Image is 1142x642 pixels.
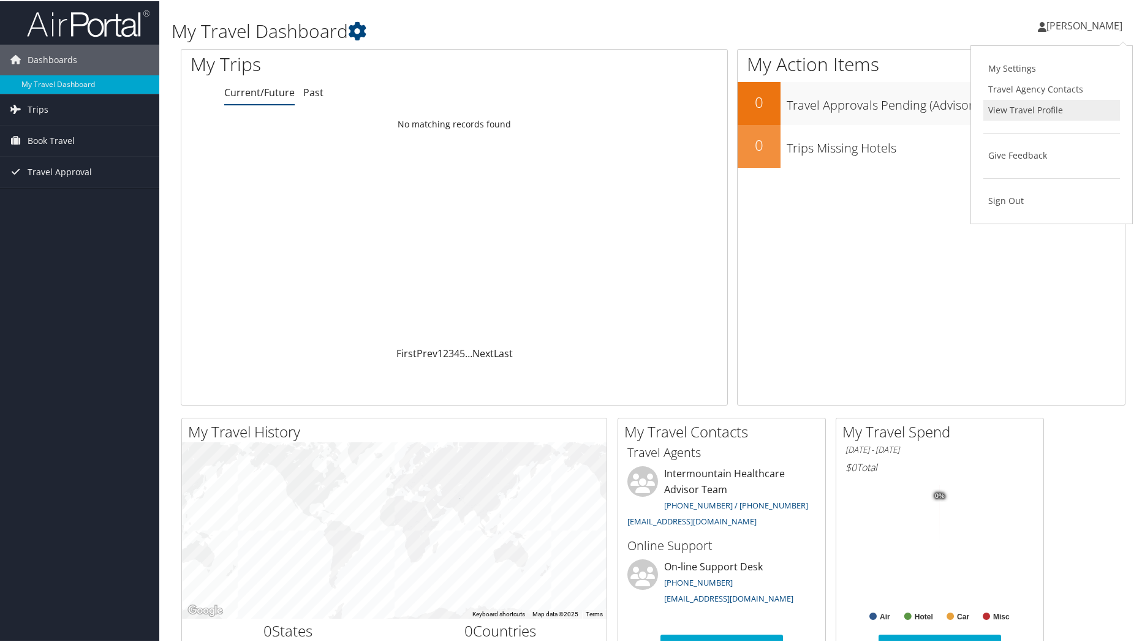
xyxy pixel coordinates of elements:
li: Intermountain Healthcare Advisor Team [621,465,822,531]
a: Open this area in Google Maps (opens a new window) [185,602,225,617]
text: Misc [993,611,1010,620]
a: First [396,346,417,359]
text: Air [880,611,890,620]
text: Hotel [915,611,933,620]
a: 5 [459,346,465,359]
a: [EMAIL_ADDRESS][DOMAIN_NAME] [664,592,793,603]
span: Map data ©2025 [532,610,578,616]
a: My Settings [983,57,1120,78]
h2: 0 [738,91,781,111]
h2: My Travel History [188,420,607,441]
a: Past [303,85,323,98]
h1: My Action Items [738,50,1125,76]
a: Next [472,346,494,359]
a: Sign Out [983,189,1120,210]
a: [PHONE_NUMBER] / [PHONE_NUMBER] [664,499,808,510]
h3: Online Support [627,536,816,553]
li: On-line Support Desk [621,558,822,608]
h3: Travel Approvals Pending (Advisor Booked) [787,89,1125,113]
h3: Trips Missing Hotels [787,132,1125,156]
text: Car [957,611,969,620]
a: Current/Future [224,85,295,98]
h6: [DATE] - [DATE] [845,443,1034,455]
span: 0 [263,619,272,640]
a: [PERSON_NAME] [1038,6,1135,43]
span: Dashboards [28,43,77,74]
a: Travel Agency Contacts [983,78,1120,99]
h6: Total [845,459,1034,473]
td: No matching records found [181,112,727,134]
button: Keyboard shortcuts [472,609,525,617]
a: 3 [448,346,454,359]
a: 4 [454,346,459,359]
span: … [465,346,472,359]
h2: My Travel Spend [842,420,1043,441]
span: Book Travel [28,124,75,155]
h2: My Travel Contacts [624,420,825,441]
a: 1 [437,346,443,359]
tspan: 0% [935,491,945,499]
a: 0Travel Approvals Pending (Advisor Booked) [738,81,1125,124]
h1: My Trips [191,50,491,76]
h1: My Travel Dashboard [172,17,814,43]
a: 2 [443,346,448,359]
span: $0 [845,459,856,473]
a: Terms [586,610,603,616]
img: Google [185,602,225,617]
a: View Travel Profile [983,99,1120,119]
span: Travel Approval [28,156,92,186]
h3: Travel Agents [627,443,816,460]
img: airportal-logo.png [27,8,149,37]
a: Last [494,346,513,359]
h2: Countries [404,619,598,640]
h2: 0 [738,134,781,154]
a: [EMAIL_ADDRESS][DOMAIN_NAME] [627,515,757,526]
a: Give Feedback [983,144,1120,165]
span: [PERSON_NAME] [1046,18,1122,31]
span: Trips [28,93,48,124]
a: [PHONE_NUMBER] [664,576,733,587]
span: 0 [464,619,473,640]
h2: States [191,619,385,640]
a: Prev [417,346,437,359]
a: 0Trips Missing Hotels [738,124,1125,167]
